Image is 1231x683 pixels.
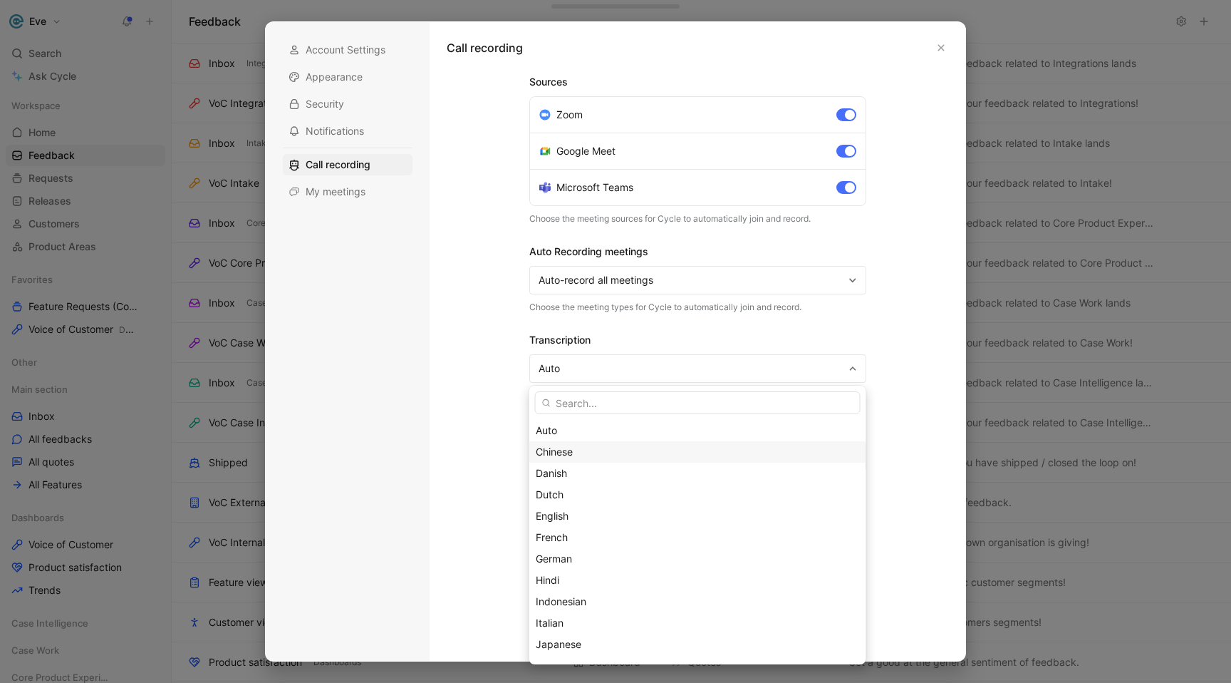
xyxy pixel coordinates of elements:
[536,617,563,629] span: Italian
[536,531,568,543] span: French
[536,422,860,439] div: Auto
[536,574,559,586] span: Hindi
[536,488,563,500] span: Dutch
[536,638,581,650] span: Japanese
[536,446,573,458] span: Chinese
[536,467,567,479] span: Danish
[535,391,861,414] input: Search...
[536,595,586,607] span: Indonesian
[536,553,572,565] span: German
[536,510,568,522] span: English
